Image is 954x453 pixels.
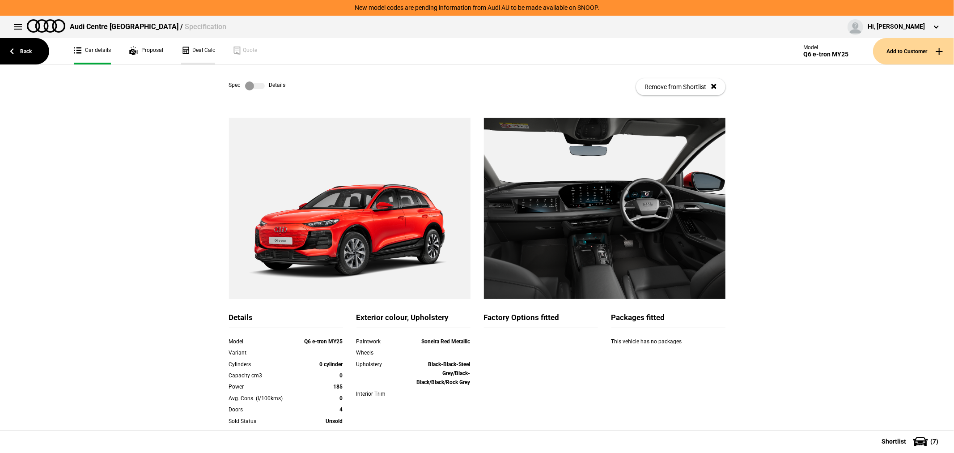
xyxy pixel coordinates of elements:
[229,405,297,414] div: Doors
[185,22,226,31] span: Specification
[356,337,402,346] div: Paintwork
[27,19,65,33] img: audi.png
[873,38,954,64] button: Add to Customer
[229,394,297,403] div: Avg. Cons. (l/100kms)
[229,417,297,426] div: Sold Status
[229,337,297,346] div: Model
[803,51,848,58] div: Q6 e-tron MY25
[611,312,725,328] div: Packages fitted
[229,382,297,391] div: Power
[417,361,471,386] strong: Black-Black-Steel Grey/Black-Black/Black/Rock Grey
[74,38,111,64] a: Car details
[356,389,402,398] div: Interior Trim
[356,360,402,369] div: Upholstery
[356,312,471,328] div: Exterior colour, Upholstery
[129,38,163,64] a: Proposal
[882,438,906,444] span: Shortlist
[340,395,343,402] strong: 0
[326,418,343,424] strong: Unsold
[181,38,215,64] a: Deal Calc
[930,438,938,444] span: ( 7 )
[320,361,343,368] strong: 0 cylinder
[229,348,297,357] div: Variant
[305,338,343,345] strong: Q6 e-tron MY25
[340,372,343,379] strong: 0
[229,371,297,380] div: Capacity cm3
[229,312,343,328] div: Details
[334,384,343,390] strong: 185
[229,360,297,369] div: Cylinders
[868,430,954,453] button: Shortlist(7)
[340,406,343,413] strong: 4
[868,22,925,31] div: Hi, [PERSON_NAME]
[636,78,725,95] button: Remove from Shortlist
[422,338,471,345] strong: Soneira Red Metallic
[611,337,725,355] div: This vehicle has no packages
[229,81,286,90] div: Spec Details
[484,312,598,328] div: Factory Options fitted
[70,22,226,32] div: Audi Centre [GEOGRAPHIC_DATA] /
[803,44,848,51] div: Model
[356,348,402,357] div: Wheels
